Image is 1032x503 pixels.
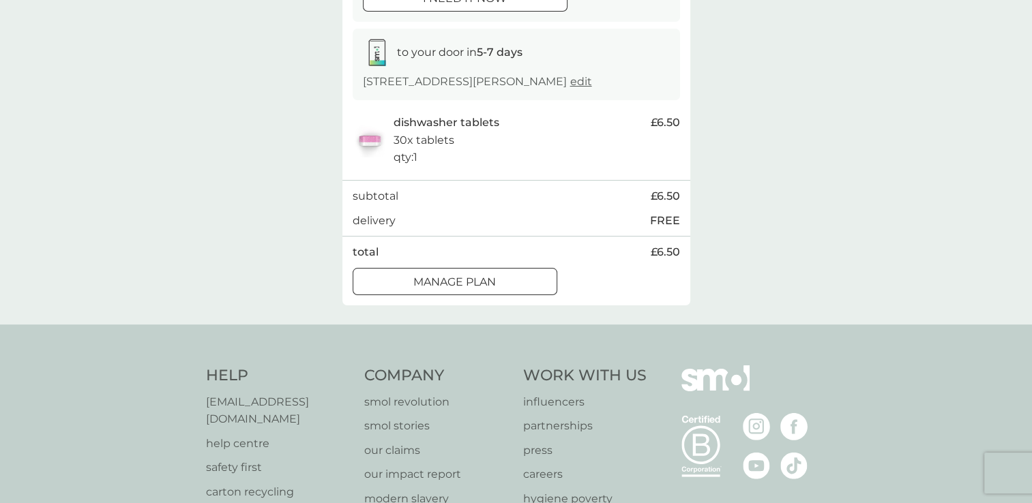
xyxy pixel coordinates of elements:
a: partnerships [523,417,647,435]
span: £6.50 [651,243,680,261]
p: qty : 1 [394,149,417,166]
a: help centre [206,435,351,453]
button: Manage plan [353,268,557,295]
a: careers [523,466,647,483]
a: smol revolution [364,393,510,411]
a: influencers [523,393,647,411]
p: delivery [353,212,396,230]
img: visit the smol Youtube page [743,452,770,479]
p: subtotal [353,187,398,205]
img: visit the smol Tiktok page [780,452,808,479]
p: dishwasher tablets [394,114,499,132]
a: smol stories [364,417,510,435]
p: total [353,243,379,261]
h4: Company [364,365,510,386]
a: press [523,442,647,459]
a: safety first [206,459,351,476]
p: [STREET_ADDRESS][PERSON_NAME] [363,73,592,91]
a: our impact report [364,466,510,483]
p: FREE [650,212,680,230]
p: 30x tablets [394,132,454,149]
h4: Help [206,365,351,386]
img: smol [681,365,750,412]
a: carton recycling [206,483,351,501]
a: our claims [364,442,510,459]
span: £6.50 [651,187,680,205]
h4: Work With Us [523,365,647,386]
p: Manage plan [413,273,496,291]
img: visit the smol Instagram page [743,413,770,440]
span: to your door in [397,46,522,59]
a: [EMAIL_ADDRESS][DOMAIN_NAME] [206,393,351,428]
a: edit [570,75,592,88]
strong: 5-7 days [477,46,522,59]
img: visit the smol Facebook page [780,413,808,440]
span: £6.50 [651,114,680,132]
